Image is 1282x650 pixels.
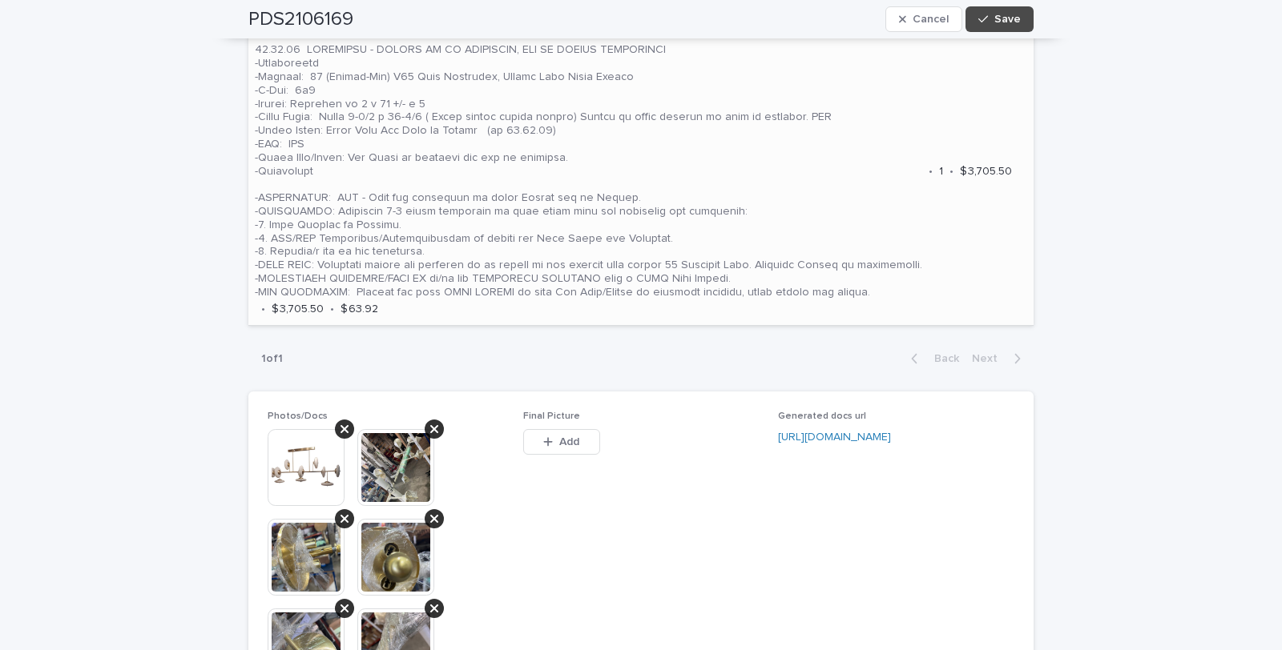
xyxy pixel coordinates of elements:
p: • [949,165,953,179]
p: $ 3,705.50 [272,303,324,316]
span: Photos/Docs [268,411,328,421]
p: • [261,303,265,316]
p: $ 63.92 [341,303,378,316]
span: Add [559,436,579,447]
span: Cancel [913,14,949,25]
button: Save [966,6,1034,32]
p: $ 3,705.50 [960,165,1012,179]
button: Add [523,429,600,455]
span: Final Picture [523,411,580,421]
p: 42.32.06 LOREMIPSU - DOLORS AM CO ADIPISCIN, ELI SE DOEIUS TEMPORINCI -Utlaboreetd -Magnaal: 87 (... [255,43,922,299]
span: Save [994,14,1021,25]
p: • [330,303,334,316]
a: [URL][DOMAIN_NAME] [778,431,891,443]
p: • [929,165,933,179]
button: Cancel [885,6,962,32]
h2: PDS2106169 [248,8,353,31]
span: Generated docs url [778,411,866,421]
span: Back [925,353,959,364]
p: 1 of 1 [248,339,296,379]
button: Next [966,351,1034,366]
p: 1 [939,165,943,179]
button: Back [898,351,966,366]
span: Next [972,353,1007,364]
